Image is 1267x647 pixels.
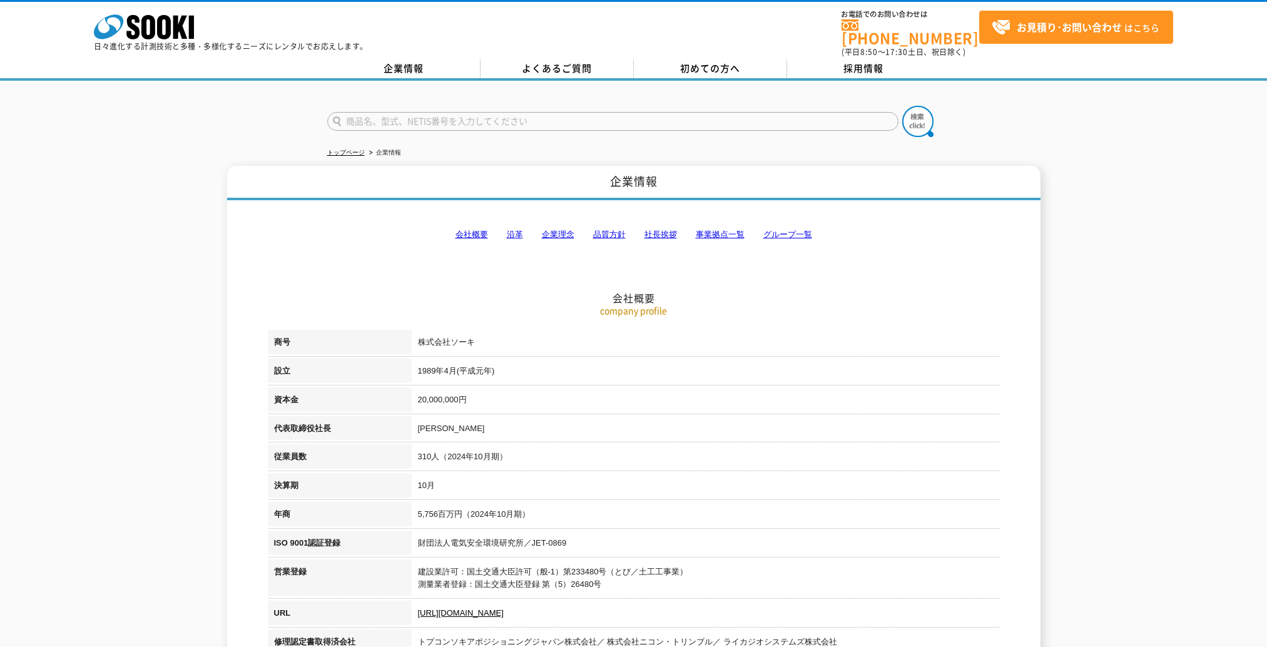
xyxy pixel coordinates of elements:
th: 設立 [268,359,412,387]
a: 初めての方へ [634,59,787,78]
a: 企業理念 [542,230,574,239]
td: 株式会社ソーキ [412,330,1000,359]
a: 社長挨拶 [644,230,677,239]
th: 商号 [268,330,412,359]
a: 事業拠点一覧 [696,230,745,239]
th: 代表取締役社長 [268,416,412,445]
p: company profile [268,304,1000,317]
a: トップページ [327,149,365,156]
a: 採用情報 [787,59,940,78]
a: 会社概要 [455,230,488,239]
span: はこちら [992,18,1159,37]
h2: 会社概要 [268,166,1000,305]
span: (平日 ～ 土日、祝日除く) [842,46,965,58]
span: 8:50 [860,46,878,58]
a: 品質方針 [593,230,626,239]
strong: お見積り･お問い合わせ [1017,19,1122,34]
input: 商品名、型式、NETIS番号を入力してください [327,112,898,131]
th: 決算期 [268,473,412,502]
a: よくあるご質問 [481,59,634,78]
td: [PERSON_NAME] [412,416,1000,445]
td: 310人（2024年10月期） [412,444,1000,473]
span: 17:30 [885,46,908,58]
p: 日々進化する計測技術と多種・多様化するニーズにレンタルでお応えします。 [94,43,368,50]
td: 建設業許可：国土交通大臣許可（般-1）第233480号（とび／土工工事業） 測量業者登録：国土交通大臣登録 第（5）26480号 [412,559,1000,601]
td: 1989年4月(平成元年) [412,359,1000,387]
th: URL [268,601,412,629]
span: 初めての方へ [680,61,740,75]
td: 20,000,000円 [412,387,1000,416]
a: お見積り･お問い合わせはこちら [979,11,1173,44]
th: 年商 [268,502,412,531]
a: [URL][DOMAIN_NAME] [418,608,504,618]
td: 財団法人電気安全環境研究所／JET-0869 [412,531,1000,559]
h1: 企業情報 [227,166,1041,200]
img: btn_search.png [902,106,934,137]
span: お電話でのお問い合わせは [842,11,979,18]
th: 資本金 [268,387,412,416]
th: 従業員数 [268,444,412,473]
a: [PHONE_NUMBER] [842,19,979,45]
a: 沿革 [507,230,523,239]
th: ISO 9001認証登録 [268,531,412,559]
a: 企業情報 [327,59,481,78]
a: グループ一覧 [763,230,812,239]
th: 営業登録 [268,559,412,601]
td: 10月 [412,473,1000,502]
li: 企業情報 [367,146,401,160]
td: 5,756百万円（2024年10月期） [412,502,1000,531]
